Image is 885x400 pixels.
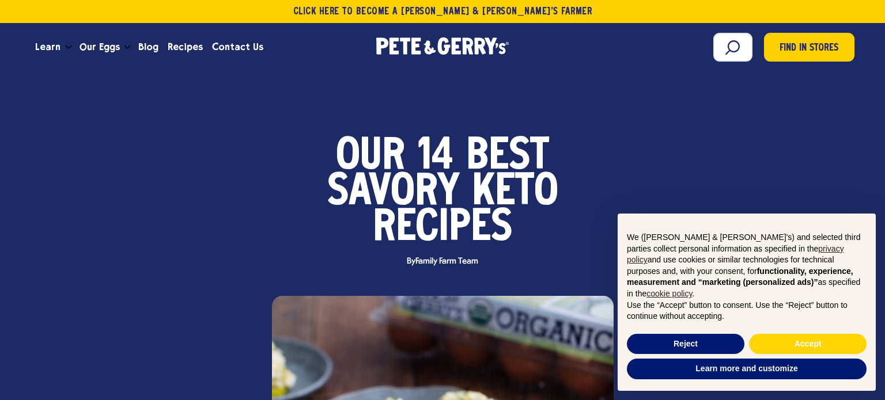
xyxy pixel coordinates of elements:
a: Contact Us [207,32,268,63]
span: Blog [138,40,158,54]
a: Learn [31,32,65,63]
span: Learn [35,40,60,54]
span: Find in Stores [780,41,838,56]
span: Best [466,139,549,175]
p: Use the “Accept” button to consent. Use the “Reject” button to continue without accepting. [627,300,867,322]
p: We ([PERSON_NAME] & [PERSON_NAME]'s) and selected third parties collect personal information as s... [627,232,867,300]
button: Open the dropdown menu for Our Eggs [124,45,130,49]
a: cookie policy [646,289,692,298]
span: Our Eggs [80,40,120,54]
span: Contact Us [212,40,263,54]
button: Open the dropdown menu for Learn [66,45,71,49]
span: 14 [418,139,453,175]
button: Reject [627,334,744,355]
span: Savory [327,175,460,211]
a: Find in Stores [764,33,854,62]
span: Our [336,139,405,175]
span: Keto [472,175,558,211]
span: Recipes [373,211,512,246]
button: Accept [749,334,867,355]
button: Learn more and customize [627,359,867,379]
a: Our Eggs [75,32,124,63]
a: Recipes [163,32,207,63]
a: Blog [134,32,163,63]
span: Family Farm Team [415,257,478,266]
span: By [401,257,484,266]
input: Search [713,33,752,62]
span: Recipes [168,40,203,54]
